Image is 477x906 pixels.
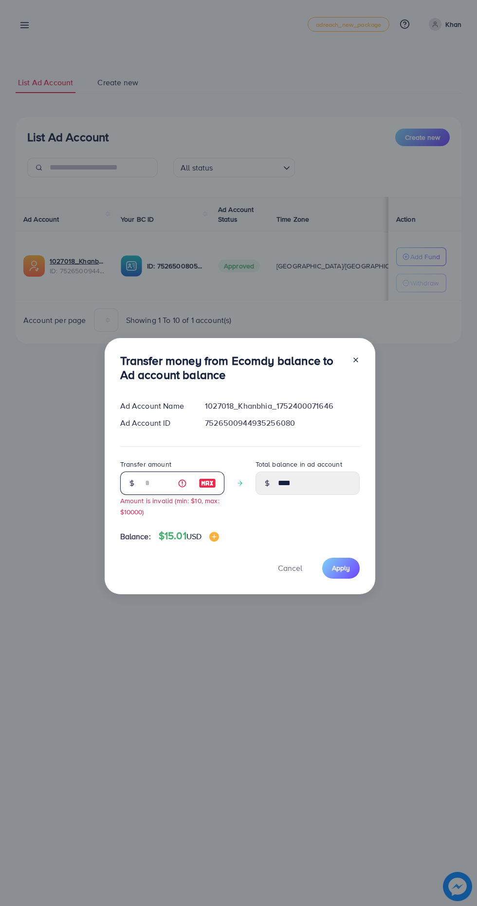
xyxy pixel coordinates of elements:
[197,400,367,412] div: 1027018_Khanbhia_1752400071646
[278,563,302,573] span: Cancel
[159,530,219,542] h4: $15.01
[120,496,220,516] small: Amount is invalid (min: $10, max: $10000)
[256,459,342,469] label: Total balance in ad account
[199,477,216,489] img: image
[332,563,350,573] span: Apply
[197,417,367,429] div: 7526500944935256080
[112,417,198,429] div: Ad Account ID
[322,558,360,579] button: Apply
[120,459,171,469] label: Transfer amount
[186,531,202,542] span: USD
[120,531,151,542] span: Balance:
[120,354,344,382] h3: Transfer money from Ecomdy balance to Ad account balance
[112,400,198,412] div: Ad Account Name
[209,532,219,542] img: image
[266,558,314,579] button: Cancel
